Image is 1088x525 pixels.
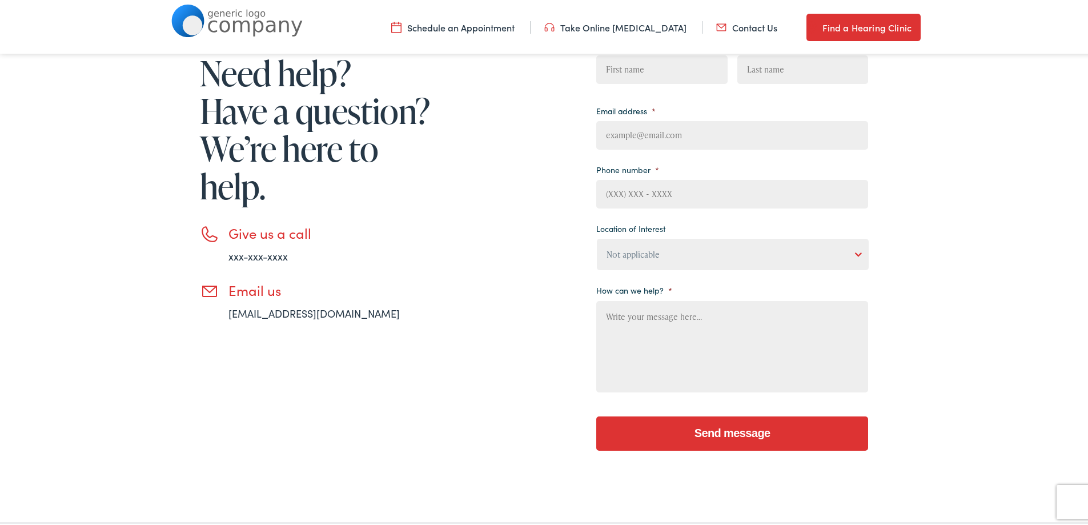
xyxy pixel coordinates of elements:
[716,19,777,31] a: Contact Us
[596,103,656,114] label: Email address
[596,162,659,173] label: Phone number
[596,53,727,82] input: First name
[737,53,868,82] input: Last name
[228,247,288,261] a: xxx-xxx-xxxx
[596,178,868,206] input: (XXX) XXX - XXXX
[391,19,402,31] img: utility icon
[596,221,665,231] label: Location of Interest
[228,223,434,239] h3: Give us a call
[806,18,817,32] img: utility icon
[391,19,515,31] a: Schedule an Appointment
[200,52,434,203] h1: Need help? Have a question? We’re here to help.
[596,283,672,293] label: How can we help?
[228,304,400,318] a: [EMAIL_ADDRESS][DOMAIN_NAME]
[806,11,921,39] a: Find a Hearing Clinic
[596,414,868,448] input: Send message
[596,119,868,147] input: example@email.com
[544,19,555,31] img: utility icon
[716,19,726,31] img: utility icon
[544,19,686,31] a: Take Online [MEDICAL_DATA]
[228,280,434,296] h3: Email us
